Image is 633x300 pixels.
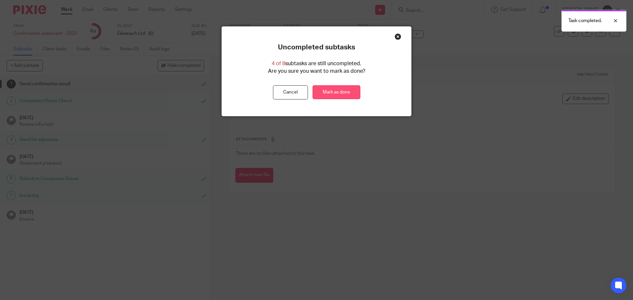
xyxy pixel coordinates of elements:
p: Uncompleted subtasks [278,43,355,52]
p: Are you sure you want to mark as done? [268,68,365,75]
p: subtasks are still uncompleted. [272,60,361,68]
div: Close this dialog window [395,33,401,40]
a: Mark as done [313,85,360,99]
button: Cancel [273,85,308,99]
span: 4 of 8 [272,61,285,66]
p: Task completed. [568,17,602,24]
